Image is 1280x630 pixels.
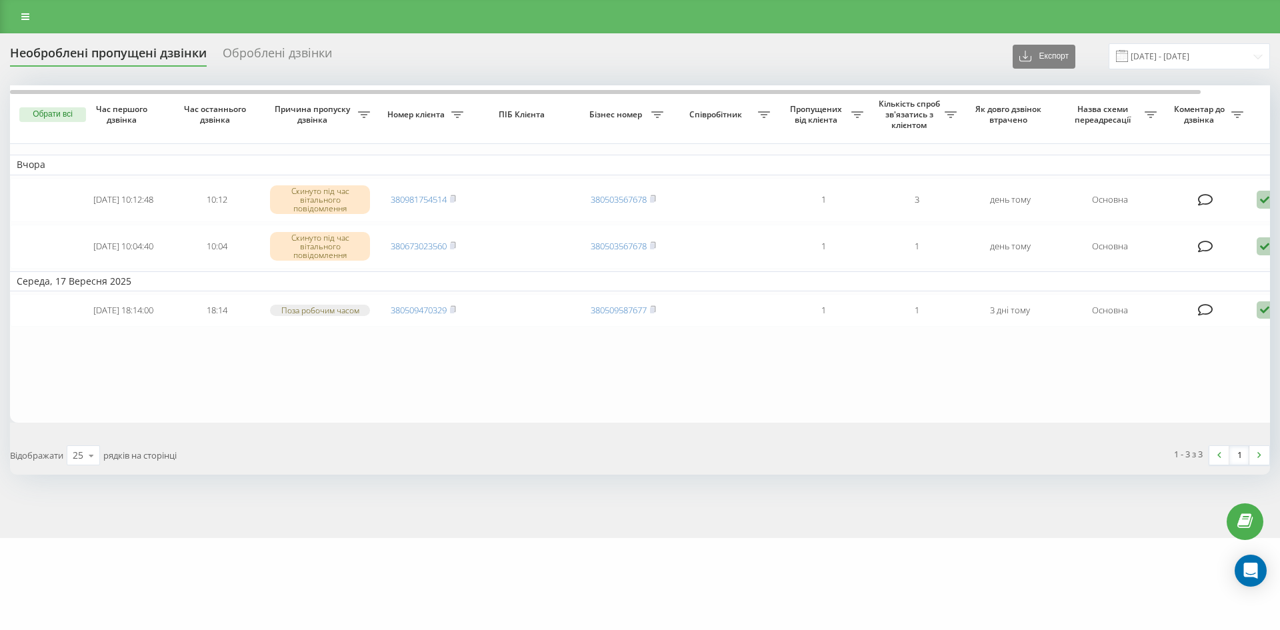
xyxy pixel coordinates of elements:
[1013,45,1075,69] button: Експорт
[1057,225,1163,269] td: Основна
[270,305,370,316] div: Поза робочим часом
[777,294,870,327] td: 1
[974,104,1046,125] span: Як довго дзвінок втрачено
[19,107,86,122] button: Обрати всі
[963,294,1057,327] td: 3 дні тому
[1235,555,1267,587] div: Open Intercom Messenger
[391,304,447,316] a: 380509470329
[391,193,447,205] a: 380981754514
[1057,294,1163,327] td: Основна
[87,104,159,125] span: Час першого дзвінка
[1229,446,1249,465] a: 1
[870,225,963,269] td: 1
[591,240,647,252] a: 380503567678
[73,449,83,462] div: 25
[777,225,870,269] td: 1
[963,178,1057,222] td: день тому
[877,99,945,130] span: Кількість спроб зв'язатись з клієнтом
[963,225,1057,269] td: день тому
[870,294,963,327] td: 1
[10,449,63,461] span: Відображати
[170,294,263,327] td: 18:14
[77,178,170,222] td: [DATE] 10:12:48
[270,185,370,215] div: Скинуто під час вітального повідомлення
[170,225,263,269] td: 10:04
[270,104,358,125] span: Причина пропуску дзвінка
[591,304,647,316] a: 380509587677
[583,109,651,120] span: Бізнес номер
[1057,178,1163,222] td: Основна
[481,109,565,120] span: ПІБ Клієнта
[77,294,170,327] td: [DATE] 18:14:00
[870,178,963,222] td: 3
[77,225,170,269] td: [DATE] 10:04:40
[591,193,647,205] a: 380503567678
[10,46,207,67] div: Необроблені пропущені дзвінки
[1063,104,1145,125] span: Назва схеми переадресації
[677,109,758,120] span: Співробітник
[783,104,851,125] span: Пропущених від клієнта
[1170,104,1231,125] span: Коментар до дзвінка
[223,46,332,67] div: Оброблені дзвінки
[777,178,870,222] td: 1
[383,109,451,120] span: Номер клієнта
[103,449,177,461] span: рядків на сторінці
[170,178,263,222] td: 10:12
[270,232,370,261] div: Скинуто під час вітального повідомлення
[1174,447,1203,461] div: 1 - 3 з 3
[391,240,447,252] a: 380673023560
[181,104,253,125] span: Час останнього дзвінка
